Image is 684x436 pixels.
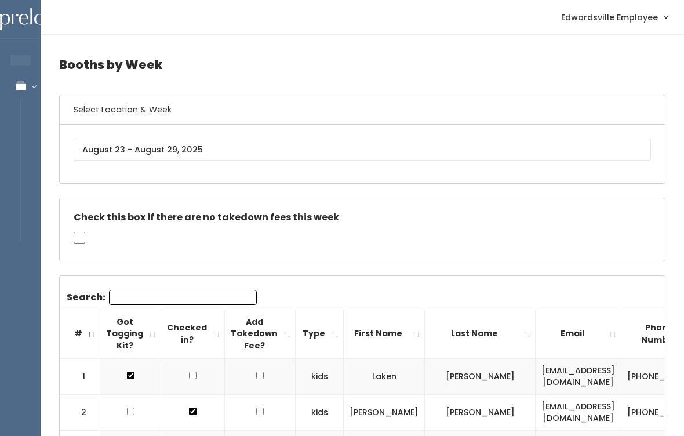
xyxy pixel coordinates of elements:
th: Last Name: activate to sort column ascending [425,310,536,358]
td: [EMAIL_ADDRESS][DOMAIN_NAME] [536,358,621,395]
td: Laken [344,358,425,395]
td: [PERSON_NAME] [425,394,536,430]
th: Add Takedown Fee?: activate to sort column ascending [225,310,296,358]
h6: Select Location & Week [60,95,665,125]
td: kids [296,358,344,395]
th: #: activate to sort column descending [60,310,100,358]
td: 1 [60,358,100,395]
h4: Booths by Week [59,49,665,81]
th: First Name: activate to sort column ascending [344,310,425,358]
td: 2 [60,394,100,430]
td: [EMAIL_ADDRESS][DOMAIN_NAME] [536,394,621,430]
td: [PERSON_NAME] [344,394,425,430]
td: kids [296,394,344,430]
input: August 23 - August 29, 2025 [74,139,651,161]
span: Edwardsville Employee [561,11,658,24]
th: Got Tagging Kit?: activate to sort column ascending [100,310,161,358]
th: Email: activate to sort column ascending [536,310,621,358]
input: Search: [109,290,257,305]
a: Edwardsville Employee [550,5,679,30]
th: Checked in?: activate to sort column ascending [161,310,225,358]
th: Type: activate to sort column ascending [296,310,344,358]
td: [PERSON_NAME] [425,358,536,395]
label: Search: [67,290,257,305]
h5: Check this box if there are no takedown fees this week [74,212,651,223]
